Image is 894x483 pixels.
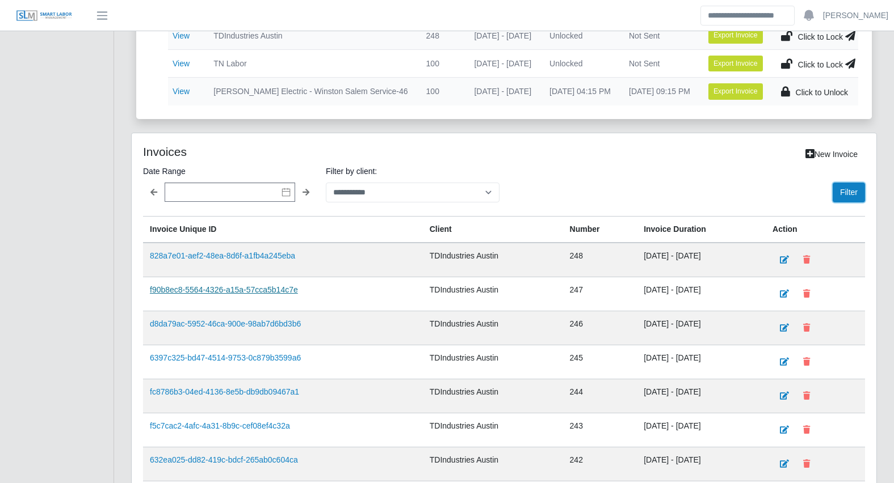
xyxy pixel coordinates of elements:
td: 245 [563,345,637,379]
td: [DATE] - [DATE] [465,78,540,105]
th: Invoice Unique ID [143,216,423,243]
td: [DATE] 09:15 PM [620,78,699,105]
a: 632ea025-dd82-419c-bdcf-265ab0c604ca [150,455,298,464]
td: 243 [563,413,637,447]
th: Invoice Duration [637,216,766,243]
td: TDIndustries Austin [423,277,563,311]
td: 246 [563,311,637,345]
img: SLM Logo [16,10,73,22]
td: 248 [417,22,465,49]
td: TDIndustries Austin [204,22,417,49]
td: 248 [563,243,637,277]
a: View [173,31,190,40]
td: Unlocked [540,49,620,77]
a: 828a7e01-aef2-48ea-8d6f-a1fb4a245eba [150,251,295,260]
button: Export Invoice [708,27,763,43]
td: TDIndustries Austin [423,345,563,379]
td: [DATE] - [DATE] [637,447,766,481]
td: [DATE] 04:15 PM [540,78,620,105]
a: f90b8ec8-5564-4326-a15a-57cca5b14c7e [150,285,298,294]
button: Export Invoice [708,56,763,71]
button: Export Invoice [708,83,763,99]
td: 100 [417,78,465,105]
td: TDIndustries Austin [423,413,563,447]
a: [PERSON_NAME] [823,10,888,22]
a: View [173,59,190,68]
button: Filter [833,183,865,202]
th: Action [766,216,865,243]
input: Search [700,6,795,26]
a: f5c7cac2-4afc-4a31-8b9c-cef08ef4c32a [150,421,290,430]
td: TN Labor [204,49,417,77]
td: Unlocked [540,22,620,49]
td: [DATE] - [DATE] [637,413,766,447]
td: [DATE] - [DATE] [637,277,766,311]
td: TDIndustries Austin [423,243,563,277]
label: Date Range [143,164,317,178]
td: 247 [563,277,637,311]
td: TDIndustries Austin [423,447,563,481]
h4: Invoices [143,145,434,159]
td: [DATE] - [DATE] [637,379,766,413]
td: [PERSON_NAME] Electric - Winston Salem Service-46 [204,78,417,105]
td: [DATE] - [DATE] [465,49,540,77]
td: [DATE] - [DATE] [637,311,766,345]
td: 244 [563,379,637,413]
td: Not Sent [620,22,699,49]
span: Click to Lock [798,32,843,41]
a: fc8786b3-04ed-4136-8e5b-db9db09467a1 [150,387,299,396]
span: Click to Lock [798,60,843,69]
th: Client [423,216,563,243]
td: TDIndustries Austin [423,311,563,345]
a: 6397c325-bd47-4514-9753-0c879b3599a6 [150,353,301,362]
th: Number [563,216,637,243]
a: View [173,87,190,96]
a: New Invoice [798,145,865,164]
span: Click to Unlock [796,88,849,97]
td: [DATE] - [DATE] [637,243,766,277]
td: [DATE] - [DATE] [465,22,540,49]
td: Not Sent [620,49,699,77]
td: TDIndustries Austin [423,379,563,413]
label: Filter by client: [326,164,500,178]
td: [DATE] - [DATE] [637,345,766,379]
td: 100 [417,49,465,77]
td: 242 [563,447,637,481]
a: d8da79ac-5952-46ca-900e-98ab7d6bd3b6 [150,319,301,328]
